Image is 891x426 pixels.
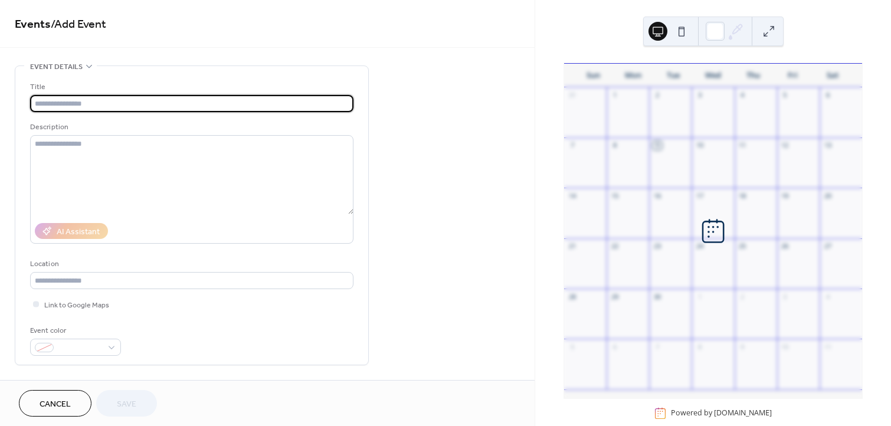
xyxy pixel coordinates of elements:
[15,13,51,36] a: Events
[738,342,747,351] div: 9
[695,342,704,351] div: 8
[773,64,813,87] div: Fri
[30,61,83,73] span: Event details
[738,292,747,301] div: 2
[781,191,790,200] div: 19
[30,258,351,270] div: Location
[738,141,747,150] div: 11
[823,191,832,200] div: 20
[738,91,747,100] div: 4
[30,325,119,337] div: Event color
[653,141,661,150] div: 9
[823,141,832,150] div: 13
[653,242,661,251] div: 23
[823,91,832,100] div: 6
[610,342,619,351] div: 6
[568,242,576,251] div: 21
[30,379,83,392] span: Date and time
[653,342,661,351] div: 7
[695,292,704,301] div: 1
[653,91,661,100] div: 2
[568,91,576,100] div: 31
[653,64,693,87] div: Tue
[695,141,704,150] div: 10
[610,91,619,100] div: 1
[30,81,351,93] div: Title
[823,342,832,351] div: 11
[653,292,661,301] div: 30
[614,64,654,87] div: Mon
[44,299,109,312] span: Link to Google Maps
[695,242,704,251] div: 24
[568,191,576,200] div: 14
[738,242,747,251] div: 25
[781,91,790,100] div: 5
[610,191,619,200] div: 15
[568,342,576,351] div: 5
[781,242,790,251] div: 26
[781,342,790,351] div: 10
[568,292,576,301] div: 28
[568,141,576,150] div: 7
[653,191,661,200] div: 16
[610,242,619,251] div: 22
[30,121,351,133] div: Description
[823,292,832,301] div: 4
[781,141,790,150] div: 12
[738,191,747,200] div: 18
[574,64,614,87] div: Sun
[610,141,619,150] div: 8
[823,242,832,251] div: 27
[610,292,619,301] div: 29
[714,408,772,418] a: [DOMAIN_NAME]
[695,191,704,200] div: 17
[40,398,71,411] span: Cancel
[813,64,853,87] div: Sat
[51,13,106,36] span: / Add Event
[695,91,704,100] div: 3
[733,64,773,87] div: Thu
[781,292,790,301] div: 3
[671,408,772,418] div: Powered by
[19,390,91,417] button: Cancel
[693,64,733,87] div: Wed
